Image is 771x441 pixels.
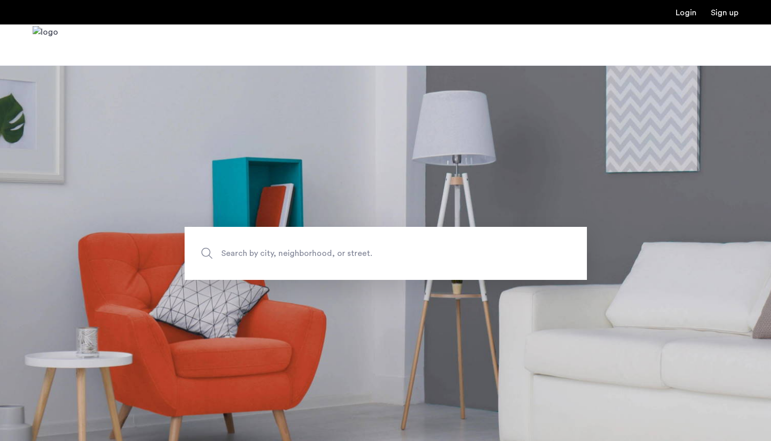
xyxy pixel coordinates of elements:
a: Login [676,9,697,17]
a: Registration [711,9,738,17]
img: logo [33,26,58,64]
input: Apartment Search [185,227,587,280]
a: Cazamio Logo [33,26,58,64]
span: Search by city, neighborhood, or street. [221,246,503,260]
